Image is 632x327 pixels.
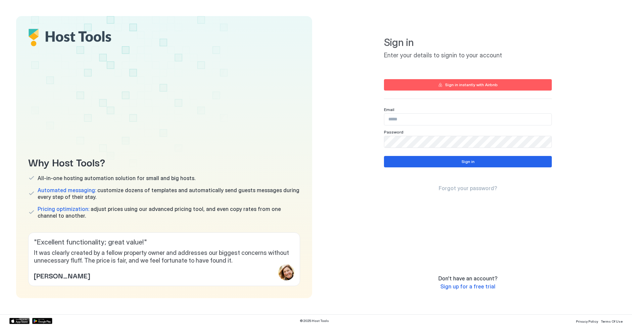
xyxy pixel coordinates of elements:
a: Google Play Store [32,318,52,324]
div: Sign in [461,159,475,165]
span: adjust prices using our advanced pricing tool, and even copy rates from one channel to another. [38,206,300,219]
input: Input Field [384,136,551,148]
span: Why Host Tools? [28,154,300,169]
span: Pricing optimization: [38,206,89,212]
div: profile [278,264,294,280]
a: App Store [9,318,30,324]
button: Sign in instantly with Airbnb [384,79,552,91]
span: Terms Of Use [601,319,623,323]
span: customize dozens of templates and automatically send guests messages during every step of their s... [38,187,300,200]
span: Password [384,129,403,134]
span: Enter your details to signin to your account [384,52,552,59]
input: Input Field [384,114,551,125]
span: All-in-one hosting automation solution for small and big hosts. [38,175,195,181]
button: Sign in [384,156,552,167]
span: Email [384,107,394,112]
a: Forgot your password? [439,185,497,192]
div: Sign in instantly with Airbnb [445,82,498,88]
span: Automated messaging: [38,187,96,194]
span: [PERSON_NAME] [34,270,90,280]
span: © 2025 Host Tools [300,319,329,323]
span: Sign in [384,36,552,49]
span: Privacy Policy [576,319,598,323]
span: It was clearly created by a fellow property owner and addresses our biggest concerns without unne... [34,249,294,264]
span: Don't have an account? [438,275,497,282]
a: Sign up for a free trial [440,283,495,290]
a: Terms Of Use [601,317,623,324]
a: Privacy Policy [576,317,598,324]
span: " Excellent functionality; great value! " [34,238,294,247]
